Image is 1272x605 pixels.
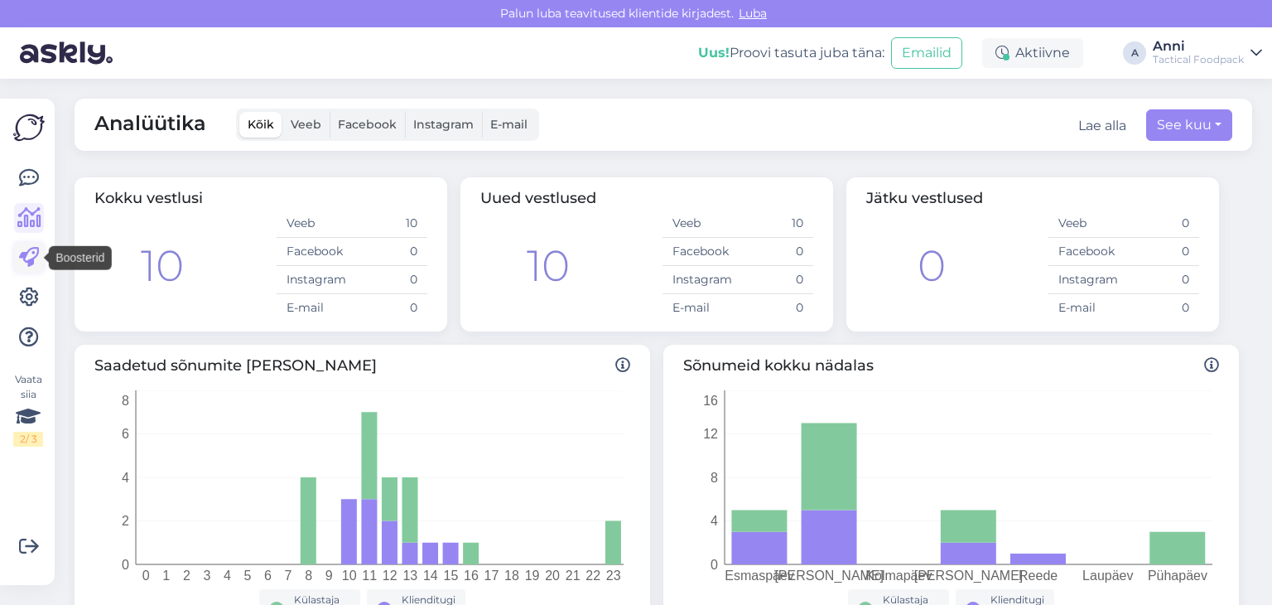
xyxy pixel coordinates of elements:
[698,43,884,63] div: Proovi tasuta juba täna:
[277,210,352,238] td: Veeb
[585,569,600,583] tspan: 22
[203,569,210,583] tspan: 3
[13,112,45,143] img: Askly Logo
[711,558,718,572] tspan: 0
[122,514,129,528] tspan: 2
[1124,238,1199,266] td: 0
[122,394,129,408] tspan: 8
[362,569,377,583] tspan: 11
[1124,210,1199,238] td: 0
[264,569,272,583] tspan: 6
[566,569,581,583] tspan: 21
[277,266,352,294] td: Instagram
[162,569,170,583] tspan: 1
[277,294,352,322] td: E-mail
[13,372,43,447] div: Vaata siia
[1048,238,1124,266] td: Facebook
[703,394,718,408] tspan: 16
[891,37,962,69] button: Emailid
[49,246,111,270] div: Boosterid
[277,238,352,266] td: Facebook
[1153,40,1262,66] a: AnniTactical Foodpack
[1123,41,1146,65] div: A
[1153,53,1244,66] div: Tactical Foodpack
[423,569,438,583] tspan: 14
[122,558,129,572] tspan: 0
[545,569,560,583] tspan: 20
[1048,266,1124,294] td: Instagram
[285,569,292,583] tspan: 7
[1124,294,1199,322] td: 0
[142,569,150,583] tspan: 0
[352,266,427,294] td: 0
[402,569,417,583] tspan: 13
[13,432,43,447] div: 2 / 3
[711,514,718,528] tspan: 4
[352,238,427,266] td: 0
[918,234,946,298] div: 0
[606,569,621,583] tspan: 23
[484,569,499,583] tspan: 17
[490,117,528,132] span: E-mail
[480,189,596,207] span: Uued vestlused
[305,569,312,583] tspan: 8
[698,45,730,60] b: Uus!
[443,569,458,583] tspan: 15
[1153,40,1244,53] div: Anni
[1078,116,1126,136] button: Lae alla
[244,569,252,583] tspan: 5
[527,234,570,298] div: 10
[734,6,772,21] span: Luba
[738,266,813,294] td: 0
[662,294,738,322] td: E-mail
[738,238,813,266] td: 0
[504,569,519,583] tspan: 18
[383,569,397,583] tspan: 12
[774,569,884,583] tspan: [PERSON_NAME]
[703,427,718,441] tspan: 12
[914,569,1024,583] tspan: [PERSON_NAME]
[1148,569,1207,583] tspan: Pühapäev
[338,117,397,132] span: Facebook
[413,117,474,132] span: Instagram
[738,210,813,238] td: 10
[1019,569,1058,583] tspan: Reede
[141,234,184,298] div: 10
[1048,210,1124,238] td: Veeb
[122,471,129,485] tspan: 4
[464,569,479,583] tspan: 16
[248,117,274,132] span: Kõik
[1124,266,1199,294] td: 0
[94,109,206,141] span: Analüütika
[982,38,1083,68] div: Aktiivne
[738,294,813,322] td: 0
[683,355,1219,377] span: Sõnumeid kokku nädalas
[1082,569,1133,583] tspan: Laupäev
[352,210,427,238] td: 10
[1048,294,1124,322] td: E-mail
[342,569,357,583] tspan: 10
[94,189,203,207] span: Kokku vestlusi
[711,471,718,485] tspan: 8
[352,294,427,322] td: 0
[525,569,540,583] tspan: 19
[325,569,333,583] tspan: 9
[183,569,190,583] tspan: 2
[291,117,321,132] span: Veeb
[122,427,129,441] tspan: 6
[725,569,794,583] tspan: Esmaspäev
[662,238,738,266] td: Facebook
[662,210,738,238] td: Veeb
[865,569,932,583] tspan: Kolmapäev
[866,189,983,207] span: Jätku vestlused
[224,569,231,583] tspan: 4
[1146,109,1232,141] button: See kuu
[662,266,738,294] td: Instagram
[94,355,630,377] span: Saadetud sõnumite [PERSON_NAME]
